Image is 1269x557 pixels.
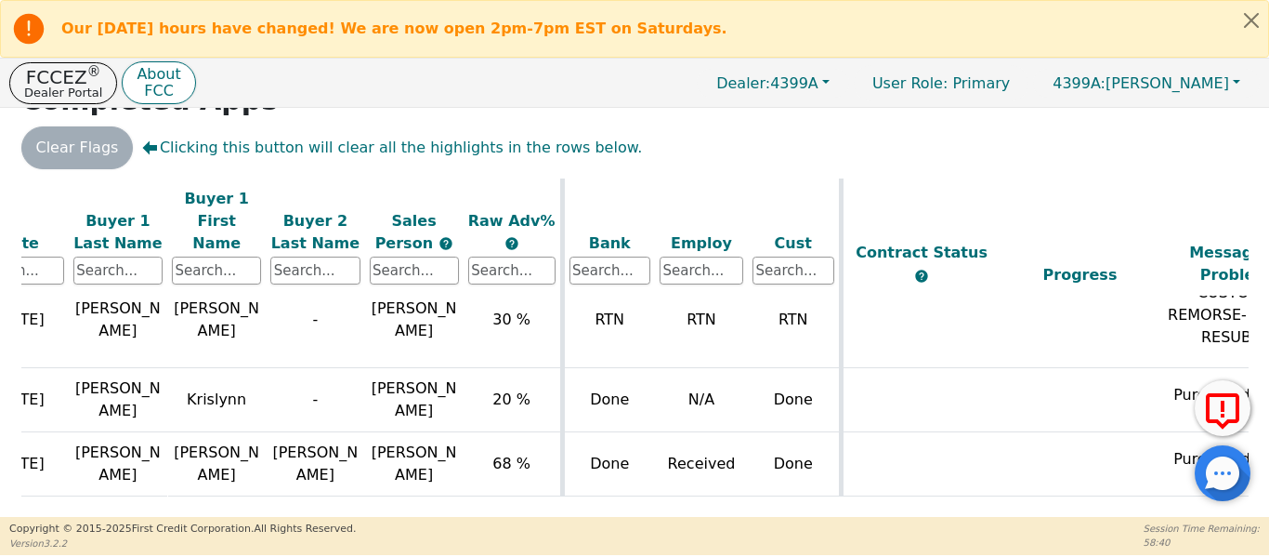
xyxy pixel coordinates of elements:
[1235,1,1268,39] button: Close alert
[655,368,748,432] td: N/A
[254,523,356,535] span: All Rights Reserved.
[856,244,988,261] span: Contract Status
[468,257,556,285] input: Search...
[1144,536,1260,550] p: 58:40
[492,311,530,328] span: 30 %
[24,68,102,86] p: FCCEZ
[172,257,261,285] input: Search...
[372,444,457,484] span: [PERSON_NAME]
[660,257,743,285] input: Search...
[9,522,356,537] p: Copyright © 2015- 2025 First Credit Corporation.
[266,432,364,497] td: [PERSON_NAME]
[562,272,655,368] td: RTN
[716,74,818,92] span: 4399A
[73,209,163,254] div: Buyer 1 Last Name
[142,137,642,159] span: Clicking this button will clear all the highlights in the rows below.
[748,432,841,497] td: Done
[9,537,356,550] p: Version 3.2.2
[1033,69,1260,98] button: 4399A:[PERSON_NAME]
[372,379,457,419] span: [PERSON_NAME]
[748,272,841,368] td: RTN
[1053,74,1229,92] span: [PERSON_NAME]
[69,368,167,432] td: [PERSON_NAME]
[167,368,266,432] td: Krislynn
[167,432,266,497] td: [PERSON_NAME]
[73,257,163,285] input: Search...
[492,391,530,408] span: 20 %
[569,232,651,254] div: Bank
[9,62,117,104] button: FCCEZ®Dealer Portal
[752,257,834,285] input: Search...
[270,209,360,254] div: Buyer 2 Last Name
[1053,74,1105,92] span: 4399A:
[569,257,651,285] input: Search...
[69,432,167,497] td: [PERSON_NAME]
[748,368,841,432] td: Done
[697,69,849,98] button: Dealer:4399A
[167,272,266,368] td: [PERSON_NAME]
[137,67,180,82] p: About
[1005,264,1156,286] div: Progress
[752,232,834,254] div: Cust
[468,211,556,229] span: Raw Adv%
[137,84,180,99] p: FCC
[375,211,438,251] span: Sales Person
[69,272,167,368] td: [PERSON_NAME]
[562,432,655,497] td: Done
[1195,380,1250,436] button: Report Error to FCC
[266,272,364,368] td: -
[660,232,743,254] div: Employ
[655,432,748,497] td: Received
[854,65,1028,101] a: User Role: Primary
[87,63,101,80] sup: ®
[492,455,530,472] span: 68 %
[270,257,360,285] input: Search...
[370,257,459,285] input: Search...
[24,86,102,99] p: Dealer Portal
[172,187,261,254] div: Buyer 1 First Name
[854,65,1028,101] p: Primary
[266,368,364,432] td: -
[716,74,770,92] span: Dealer:
[872,74,948,92] span: User Role :
[655,272,748,368] td: RTN
[122,61,195,105] button: AboutFCC
[61,20,727,37] b: Our [DATE] hours have changed! We are now open 2pm-7pm EST on Saturdays.
[1144,522,1260,536] p: Session Time Remaining:
[372,299,457,339] span: [PERSON_NAME]
[562,368,655,432] td: Done
[21,84,279,116] strong: Completed Apps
